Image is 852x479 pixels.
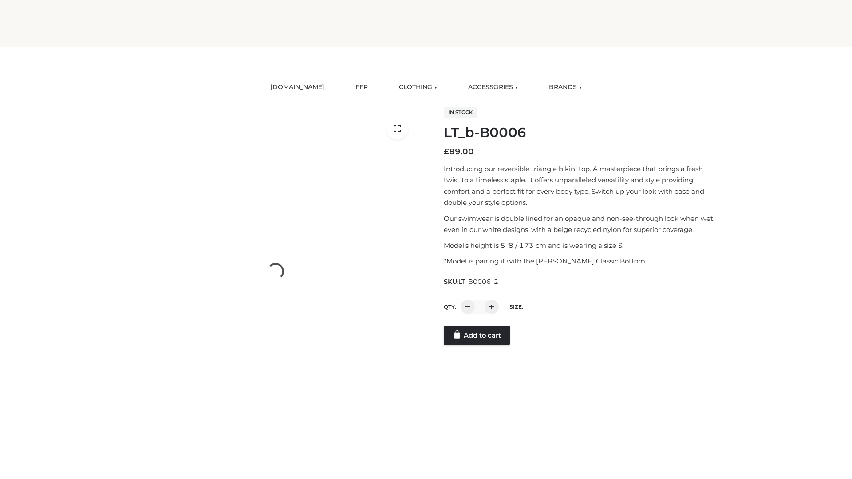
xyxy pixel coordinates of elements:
span: LT_B0006_2 [458,278,498,286]
span: In stock [444,107,477,118]
a: CLOTHING [392,78,444,97]
a: BRANDS [542,78,588,97]
span: SKU: [444,276,499,287]
h1: LT_b-B0006 [444,125,720,141]
a: [DOMAIN_NAME] [264,78,331,97]
a: Add to cart [444,326,510,345]
a: FFP [349,78,375,97]
span: £ [444,147,449,157]
a: ACCESSORIES [461,78,525,97]
label: Size: [509,303,523,310]
bdi: 89.00 [444,147,474,157]
p: Our swimwear is double lined for an opaque and non-see-through look when wet, even in our white d... [444,213,720,236]
p: Model’s height is 5 ‘8 / 173 cm and is wearing a size S. [444,240,720,251]
p: *Model is pairing it with the [PERSON_NAME] Classic Bottom [444,255,720,267]
label: QTY: [444,303,456,310]
p: Introducing our reversible triangle bikini top. A masterpiece that brings a fresh twist to a time... [444,163,720,208]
